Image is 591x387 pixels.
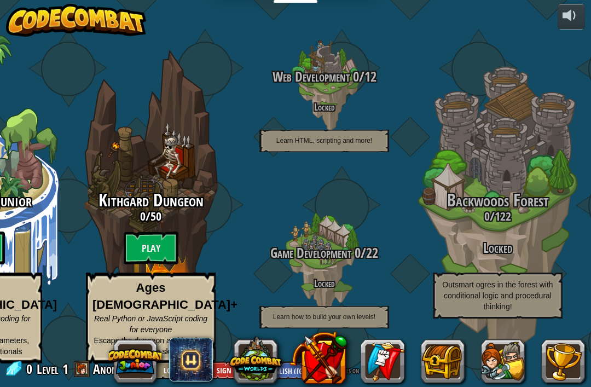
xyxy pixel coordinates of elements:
span: Game Development [270,244,351,262]
span: Web Development [273,67,350,86]
span: 0 [26,360,36,378]
span: 1 [62,360,68,378]
div: Complete previous world to unlock [64,34,237,382]
h3: / [237,70,411,84]
span: Real Python or JavaScript coding for everyone [94,314,207,334]
span: Level [37,360,59,378]
strong: Ages [DEMOGRAPHIC_DATA]+ [92,281,237,311]
h3: Locked [411,241,584,256]
span: Backwoods Forest [447,188,549,212]
span: Escape the dungeon and level up your coding skills! [94,336,208,356]
h4: Locked [237,278,411,288]
span: 122 [495,208,511,224]
h3: / [237,246,411,261]
span: 50 [150,208,161,224]
img: CodeCombat - Learn how to code by playing a game [6,4,146,37]
h3: / [64,210,237,223]
span: Outsmart ogres in the forest with conditional logic and procedural thinking! [442,280,553,311]
span: Learn how to build your own levels! [273,313,375,321]
h3: / [411,210,584,223]
h4: Locked [237,102,411,112]
span: 0 [484,208,490,224]
span: Kithgard Dungeon [99,188,204,212]
span: 0 [351,244,361,262]
span: 12 [364,67,376,86]
span: 0 [350,67,359,86]
span: 22 [366,244,378,262]
span: Anonymous [93,360,144,378]
btn: Play [124,232,178,264]
span: 0 [140,208,146,224]
span: Learn HTML, scripting and more! [276,137,372,145]
button: Adjust volume [558,4,585,30]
